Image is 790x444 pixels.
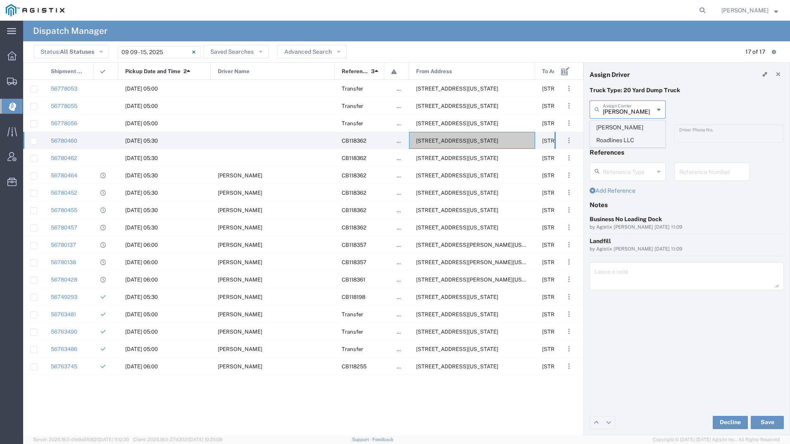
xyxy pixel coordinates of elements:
[568,188,570,198] span: . . .
[33,45,109,58] button: Status:All Statuses
[563,360,575,372] button: ...
[542,103,624,109] span: 900 Park Center Dr, Hollister, California, 94404, United States
[751,416,784,429] button: Save
[563,274,575,285] button: ...
[218,363,262,370] span: Leonel Armenta
[397,294,409,300] span: false
[416,86,498,92] span: 356 E Allisal St, Salinas, California, 93901, United States
[563,187,575,198] button: ...
[125,172,158,179] span: 09/11/2025, 05:30
[342,190,366,196] span: CB118362
[568,118,570,128] span: . . .
[125,346,158,352] span: 09/10/2025, 05:00
[218,311,262,317] span: Varun Taneja
[342,259,366,265] span: CB118357
[563,256,575,268] button: ...
[342,103,363,109] span: Transfer
[416,329,498,335] span: 356 E Allisal St, Salinas, California, 93901, United States
[342,63,368,80] span: Reference
[51,172,77,179] a: 56780464
[397,190,409,196] span: false
[125,207,158,213] span: 09/11/2025, 05:30
[125,120,158,127] span: 09/11/2025, 05:00
[51,207,77,213] a: 56780455
[745,48,765,56] div: 17 of 17
[397,207,409,213] span: false
[342,224,366,231] span: CB118362
[397,363,409,370] span: false
[563,239,575,251] button: ...
[397,138,409,144] span: false
[542,155,669,161] span: 901 Bailey Rd, Pittsburg, California, 94565, United States
[125,311,158,317] span: 09/10/2025, 05:00
[542,207,669,213] span: 901 Bailey Rd, Pittsburg, California, 94565, United States
[542,294,669,300] span: 901 Bailey Rd, Pittsburg, California, 94565, United States
[563,343,575,355] button: ...
[416,138,498,144] span: 2111 Hillcrest Ave, Antioch, California, 94509, United States
[563,100,575,112] button: ...
[125,294,158,300] span: 09/09/2025, 05:30
[125,155,158,161] span: 09/11/2025, 05:30
[342,363,366,370] span: CB118255
[563,83,575,94] button: ...
[542,86,624,92] span: 900 Park Center Dr, Hollister, California, 94404, United States
[563,169,575,181] button: ...
[397,172,409,179] span: false
[416,155,498,161] span: 2111 Hillcrest Ave, Antioch, California, 94509, United States
[342,207,366,213] span: CB118362
[218,346,262,352] span: Juan Jara
[542,242,624,248] span: 308 W Alluvial Ave, Clovis, California, 93611, United States
[218,172,262,179] span: Joel Santana
[342,277,365,283] span: CB118361
[183,63,187,80] span: 2
[203,45,269,58] button: Saved Searches
[568,292,570,302] span: . . .
[342,172,366,179] span: CB118362
[542,63,571,80] span: To Address
[416,259,543,265] span: 13475 N Friant Rd, Fresno, California, 93626, United States
[51,259,76,265] a: 56780138
[416,294,498,300] span: 2111 Hillcrest Ave, Antioch, California, 94509, United States
[416,120,498,127] span: 356 E Allisal St, Salinas, California, 93901, United States
[125,224,158,231] span: 09/11/2025, 05:30
[51,346,77,352] a: 56763486
[568,309,570,319] span: . . .
[218,207,262,213] span: Manohar Singh
[568,275,570,284] span: . . .
[218,190,262,196] span: Steve Kyles
[653,436,780,443] span: Copyright © [DATE]-[DATE] Agistix Inc., All Rights Reserved
[568,205,570,215] span: . . .
[542,346,624,352] span: 900 Park Center Dr, Hollister, California, 94404, United States
[590,215,784,224] div: Business No Loading Dock
[542,172,669,179] span: 901 Bailey Rd, Pittsburg, California, 94565, United States
[397,329,409,335] span: false
[542,224,669,231] span: 901 Bailey Rd, Pittsburg, California, 94565, United States
[590,224,784,231] div: by Agistix [PERSON_NAME] [DATE] 11:09
[563,152,575,164] button: ...
[51,86,77,92] a: 56778053
[125,138,158,144] span: 09/11/2025, 05:30
[563,117,575,129] button: ...
[397,224,409,231] span: false
[342,311,363,317] span: Transfer
[125,363,158,370] span: 09/10/2025, 06:00
[590,187,635,194] a: Add Reference
[125,329,158,335] span: 09/10/2025, 05:00
[590,237,784,246] div: Landfill
[590,86,784,95] p: Truck Type: 20 Yard Dump Truck
[590,121,665,147] span: [PERSON_NAME] Roadlines LLC
[397,346,409,352] span: false
[542,190,669,196] span: 901 Bailey Rd, Pittsburg, California, 94565, United States
[568,170,570,180] span: . . .
[51,311,76,317] a: 56763481
[33,437,129,442] span: Server: 2025.18.0-d1e9a510831
[416,346,498,352] span: 356 E Allisal St, Salinas, California, 93901, United States
[51,103,77,109] a: 56778055
[51,63,84,80] span: Shipment No.
[397,155,409,161] span: false
[542,329,624,335] span: 900 Park Center Dr, Hollister, California, 94404, United States
[371,63,375,80] span: 3
[563,204,575,216] button: ...
[563,326,575,337] button: ...
[342,120,363,127] span: Transfer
